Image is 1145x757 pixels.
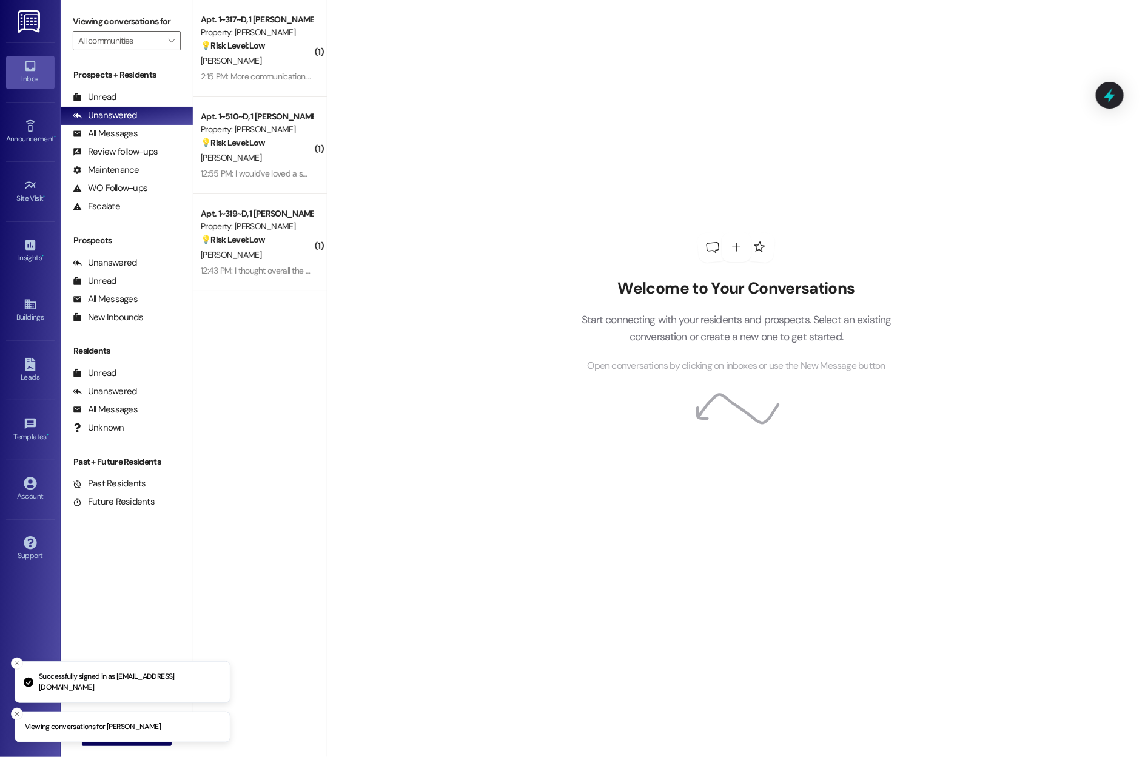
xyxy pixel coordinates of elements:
[18,10,42,33] img: ResiDesk Logo
[73,257,137,269] div: Unanswered
[201,110,313,123] div: Apt. 1~510~D, 1 [PERSON_NAME]
[73,385,137,398] div: Unanswered
[73,12,181,31] label: Viewing conversations for
[11,658,23,670] button: Close toast
[563,279,910,298] h2: Welcome to Your Conversations
[73,164,139,177] div: Maintenance
[6,473,55,506] a: Account
[168,36,175,45] i: 
[78,31,161,50] input: All communities
[6,533,55,565] a: Support
[201,26,313,39] div: Property: [PERSON_NAME]
[6,294,55,327] a: Buildings
[61,345,193,357] div: Residents
[6,235,55,267] a: Insights •
[73,496,155,508] div: Future Residents
[201,71,658,82] div: 2:15 PM: More communication. The "you will receive an email" response to every question is very u...
[201,123,313,136] div: Property: [PERSON_NAME]
[61,234,193,247] div: Prospects
[201,234,265,245] strong: 💡 Risk Level: Low
[201,40,265,51] strong: 💡 Risk Level: Low
[73,311,143,324] div: New Inbounds
[563,311,910,346] p: Start connecting with your residents and prospects. Select an existing conversation or create a n...
[73,200,120,213] div: Escalate
[11,708,23,720] button: Close toast
[201,137,265,148] strong: 💡 Risk Level: Low
[6,56,55,89] a: Inbox
[42,252,44,260] span: •
[73,182,147,195] div: WO Follow-ups
[25,722,161,733] p: Viewing conversations for [PERSON_NAME]
[73,422,124,434] div: Unknown
[201,249,261,260] span: [PERSON_NAME]
[201,13,313,26] div: Apt. 1~317~D, 1 [PERSON_NAME]
[73,91,116,104] div: Unread
[6,175,55,208] a: Site Visit •
[201,152,261,163] span: [PERSON_NAME]
[73,109,137,122] div: Unanswered
[201,55,261,66] span: [PERSON_NAME]
[61,69,193,81] div: Prospects + Residents
[588,358,885,374] span: Open conversations by clicking on inboxes or use the New Message button
[73,477,146,490] div: Past Residents
[73,146,158,158] div: Review follow-ups
[54,133,56,141] span: •
[201,265,929,276] div: 12:43 PM: I thought overall the move in process was smooth, however I would have liked it if it w...
[201,207,313,220] div: Apt. 1~319~D, 1 [PERSON_NAME]
[61,456,193,468] div: Past + Future Residents
[73,367,116,380] div: Unread
[73,275,116,288] div: Unread
[44,192,45,201] span: •
[6,414,55,446] a: Templates •
[201,220,313,233] div: Property: [PERSON_NAME]
[6,354,55,387] a: Leads
[201,168,693,179] div: 12:55 PM: I would've loved a smoother communication process with early move in and more intention...
[73,293,138,306] div: All Messages
[73,403,138,416] div: All Messages
[47,431,49,439] span: •
[73,127,138,140] div: All Messages
[39,671,220,693] p: Successfully signed in as [EMAIL_ADDRESS][DOMAIN_NAME]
